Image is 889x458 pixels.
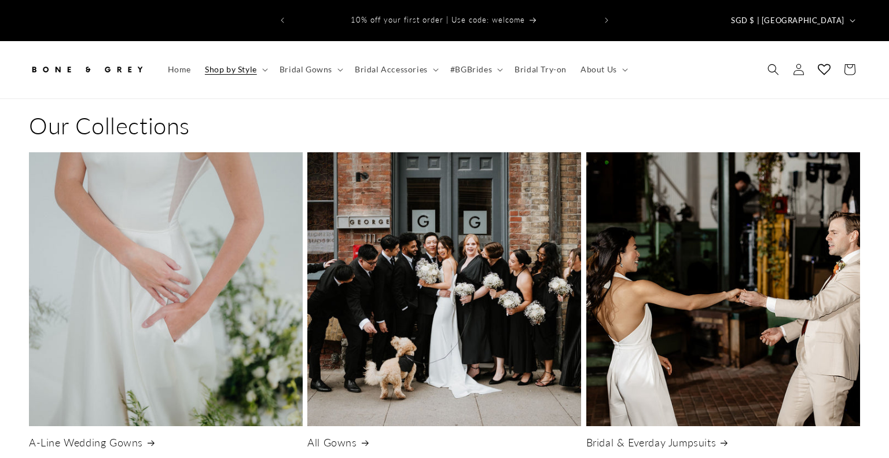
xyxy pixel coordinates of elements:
[508,57,574,82] a: Bridal Try-on
[25,53,149,87] a: Bone and Grey Bridal
[731,15,844,27] span: SGD $ | [GEOGRAPHIC_DATA]
[29,57,145,82] img: Bone and Grey Bridal
[515,64,567,75] span: Bridal Try-on
[168,64,191,75] span: Home
[355,64,428,75] span: Bridal Accessories
[351,15,525,24] span: 10% off your first order | Use code: welcome
[273,57,348,82] summary: Bridal Gowns
[443,57,508,82] summary: #BGBrides
[205,64,257,75] span: Shop by Style
[761,57,786,82] summary: Search
[280,64,332,75] span: Bridal Gowns
[574,57,633,82] summary: About Us
[586,436,860,449] a: Bridal & Everday Jumpsuits
[724,9,860,31] button: SGD $ | [GEOGRAPHIC_DATA]
[450,64,492,75] span: #BGBrides
[29,111,860,141] h1: Our Collections
[161,57,198,82] a: Home
[307,436,581,449] a: All Gowns
[29,436,303,449] a: A-Line Wedding Gowns
[198,57,273,82] summary: Shop by Style
[594,9,619,31] button: Next announcement
[348,57,443,82] summary: Bridal Accessories
[581,64,617,75] span: About Us
[270,9,295,31] button: Previous announcement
